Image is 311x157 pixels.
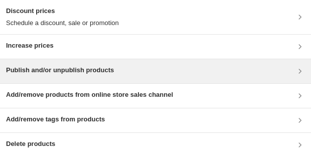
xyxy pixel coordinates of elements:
[6,90,173,100] h3: Add/remove products from online store sales channel
[6,18,119,28] p: Schedule a discount, sale or promotion
[6,65,114,75] h3: Publish and/or unpublish products
[6,6,119,16] h3: Discount prices
[6,41,54,51] h3: Increase prices
[6,114,105,124] h3: Add/remove tags from products
[6,139,55,149] h3: Delete products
